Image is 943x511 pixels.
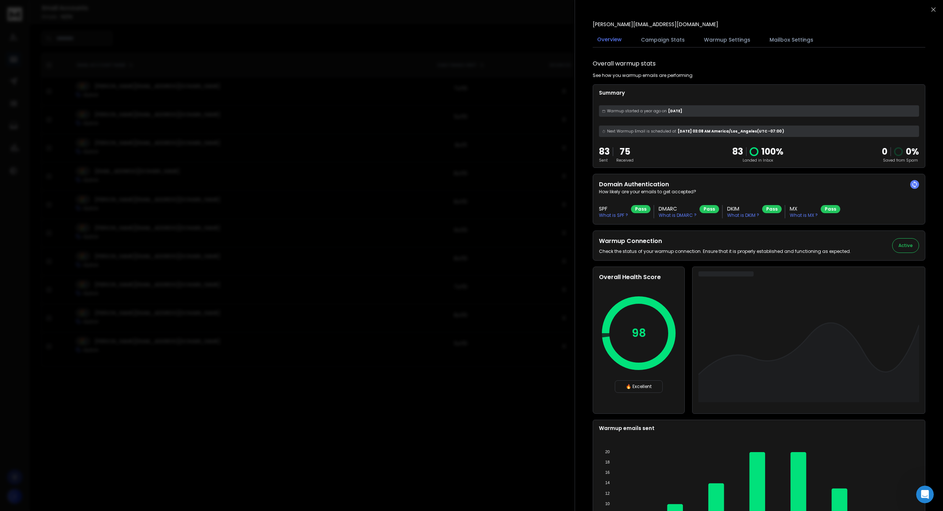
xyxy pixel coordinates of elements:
[821,205,840,213] div: Pass
[761,146,784,158] p: 100 %
[616,146,634,158] p: 75
[599,424,919,432] p: Warmup emails sent
[32,175,136,204] div: First, it took from [DATE] when I started this chat until this morning, [DATE] (7 days) and multi...
[906,146,919,158] p: 0 %
[882,158,919,163] p: Saved from Spam
[593,59,656,68] h1: Overall warmup stats
[882,145,887,158] strong: 0
[32,207,136,251] div: The simplicity of the answer would lend me to believe that even the first person I chatted with s...
[23,241,29,247] button: Gif picker
[632,327,646,340] p: 98
[765,32,818,48] button: Mailbox Settings
[6,226,141,238] textarea: Message…
[607,128,676,134] span: Next Warmup Email is scheduled at
[916,486,934,503] iframe: Intercom live chat
[605,480,610,485] tspan: 14
[599,158,610,163] p: Sent
[599,189,919,195] p: How likely are your emails to get accepted?
[35,241,41,247] button: Upload attachment
[21,4,33,16] img: Profile image for Box
[700,32,755,48] button: Warmup Settings
[12,95,115,138] div: I really appreciate your understanding, and I assure you, your feedback is important to us. We're...
[593,21,718,28] p: [PERSON_NAME][EMAIL_ADDRESS][DOMAIN_NAME]
[605,501,610,506] tspan: 10
[700,205,719,213] div: Pass
[12,85,53,91] a: Book a call here
[605,470,610,475] tspan: 16
[32,153,136,161] div: Hi [PERSON_NAME].
[727,212,759,218] p: What is DKIM ?
[599,237,851,246] h2: Warmup Connection
[790,212,818,218] p: What is MX ?
[790,205,818,212] h3: MX
[637,32,689,48] button: Campaign Stats
[599,212,628,218] p: What is SPF ?
[599,205,628,212] h3: SPF
[6,149,141,460] div: Joseph says…
[593,31,626,48] button: Overview
[605,460,610,464] tspan: 18
[599,105,919,117] div: [DATE]
[27,149,141,454] div: Hi [PERSON_NAME].Thank you for the reply.First, it took from [DATE] when I started this chat unti...
[32,164,136,171] div: Thank you for the reply.
[659,212,697,218] p: What is DMARC ?
[605,450,610,454] tspan: 20
[593,73,693,78] p: See how you warmup emails are performing
[129,3,143,16] div: Close
[727,205,759,212] h3: DKIM
[631,205,651,213] div: Pass
[36,7,46,13] h1: Box
[616,158,634,163] p: Received
[599,249,851,254] p: Check the status of your warmup connection. Ensure that it is properly established and functionin...
[659,205,697,212] h3: DMARC
[732,146,743,158] p: 83
[607,108,667,114] span: Warmup started a year ago on
[126,238,138,250] button: Send a message…
[11,241,17,247] button: Emoji picker
[732,158,784,163] p: Landed in Inbox
[615,380,663,393] div: 🔥 Excellent
[115,3,129,17] button: Home
[5,3,19,17] button: go back
[599,273,679,282] h2: Overall Health Score
[599,126,919,137] div: [DATE] 03:08 AM America/Los_Angeles (UTC -07:00 )
[762,205,782,213] div: Pass
[605,491,610,496] tspan: 12
[12,30,115,80] div: I understand how this can be a little confusing. I’m happy to talk you through it in more detail,...
[599,89,919,96] p: Summary
[599,146,610,158] p: 83
[599,180,919,189] h2: Domain Authentication
[892,238,919,253] button: Active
